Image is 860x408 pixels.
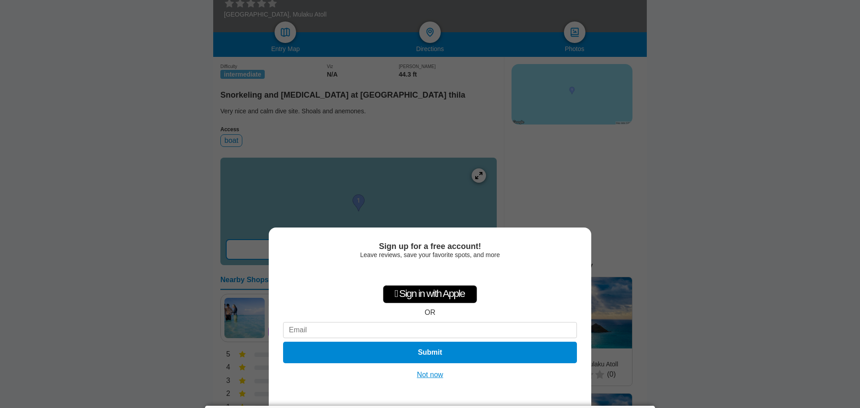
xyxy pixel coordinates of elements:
iframe: [Googleでログイン]ボタン [386,263,474,283]
button: Not now [414,370,446,379]
input: Email [283,322,577,338]
div: Sign in with Apple [383,285,477,303]
div: OR [425,309,435,317]
div: Sign up for a free account! [283,242,577,251]
button: Submit [283,342,577,363]
div: Leave reviews, save your favorite spots, and more [283,251,577,258]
